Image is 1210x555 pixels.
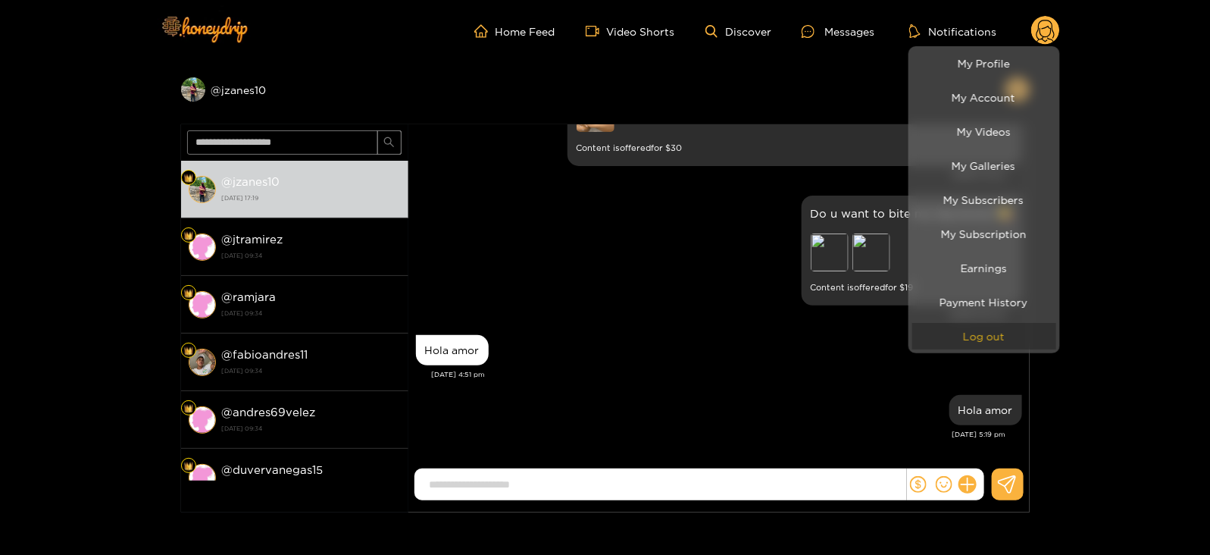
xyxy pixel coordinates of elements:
[912,187,1056,213] a: My Subscribers
[912,255,1056,281] a: Earnings
[912,50,1056,77] a: My Profile
[912,289,1056,315] a: Payment History
[912,152,1056,179] a: My Galleries
[912,221,1056,247] a: My Subscription
[912,84,1056,111] a: My Account
[912,118,1056,145] a: My Videos
[912,323,1056,350] button: Log out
